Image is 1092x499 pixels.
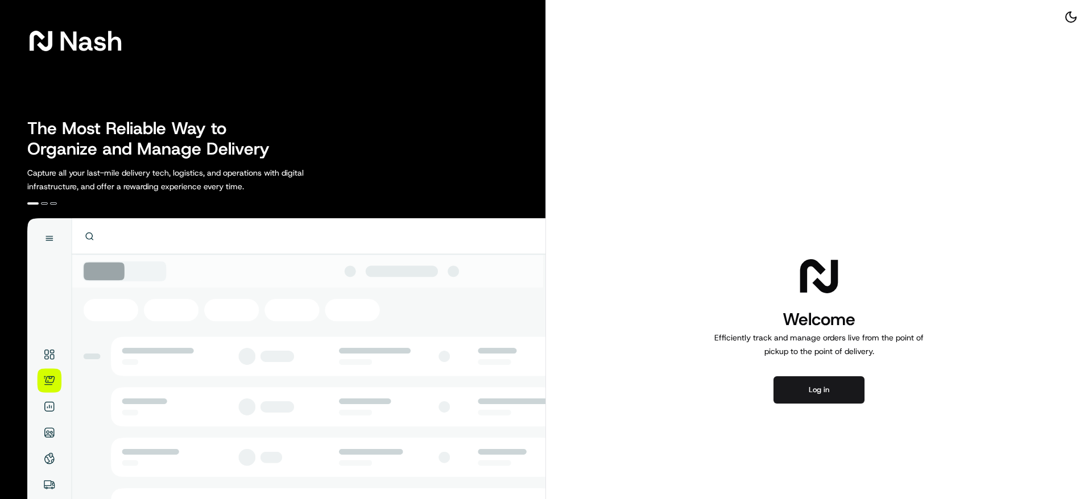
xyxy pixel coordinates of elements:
[27,118,282,159] h2: The Most Reliable Way to Organize and Manage Delivery
[773,376,864,404] button: Log in
[59,30,122,52] span: Nash
[710,308,928,331] h1: Welcome
[710,331,928,358] p: Efficiently track and manage orders live from the point of pickup to the point of delivery.
[27,166,355,193] p: Capture all your last-mile delivery tech, logistics, and operations with digital infrastructure, ...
